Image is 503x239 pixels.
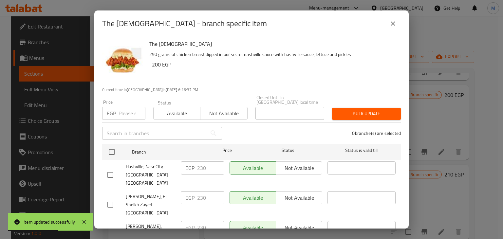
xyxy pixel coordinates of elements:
span: Available [156,109,198,118]
input: Please enter price [119,107,145,120]
input: Please enter price [197,161,224,175]
h6: 200 EGP [152,60,396,69]
p: EGP [107,109,116,117]
span: Branch [132,148,200,156]
input: Please enter price [197,221,224,234]
span: Status [254,146,322,155]
p: 250 grams of chicken breast dipped in our secret nashville sauce with hashville sauce, lettuce an... [149,50,396,59]
input: Please enter price [197,191,224,204]
h6: The [DEMOGRAPHIC_DATA] [149,39,396,48]
p: Current time in [GEOGRAPHIC_DATA] is [DATE] 6:16:37 PM [102,87,401,93]
span: Hashville, Nasr City - [GEOGRAPHIC_DATA] [GEOGRAPHIC_DATA] [126,163,176,187]
h2: The [DEMOGRAPHIC_DATA] - branch specific item [102,18,267,29]
span: Status is valid till [327,146,396,155]
p: EGP [185,164,195,172]
div: Item updated successfully [24,218,75,226]
p: EGP [185,224,195,231]
span: Not available [203,109,245,118]
button: Not available [200,107,247,120]
button: close [385,16,401,31]
button: Available [153,107,200,120]
button: Bulk update [332,108,401,120]
input: Search in branches [102,127,207,140]
span: Bulk update [337,110,396,118]
p: 0 branche(s) are selected [352,130,401,137]
p: EGP [185,194,195,202]
img: The Hashville [102,39,144,81]
span: [PERSON_NAME], El Sheikh Zayed - [GEOGRAPHIC_DATA] [126,193,176,217]
span: Price [205,146,249,155]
